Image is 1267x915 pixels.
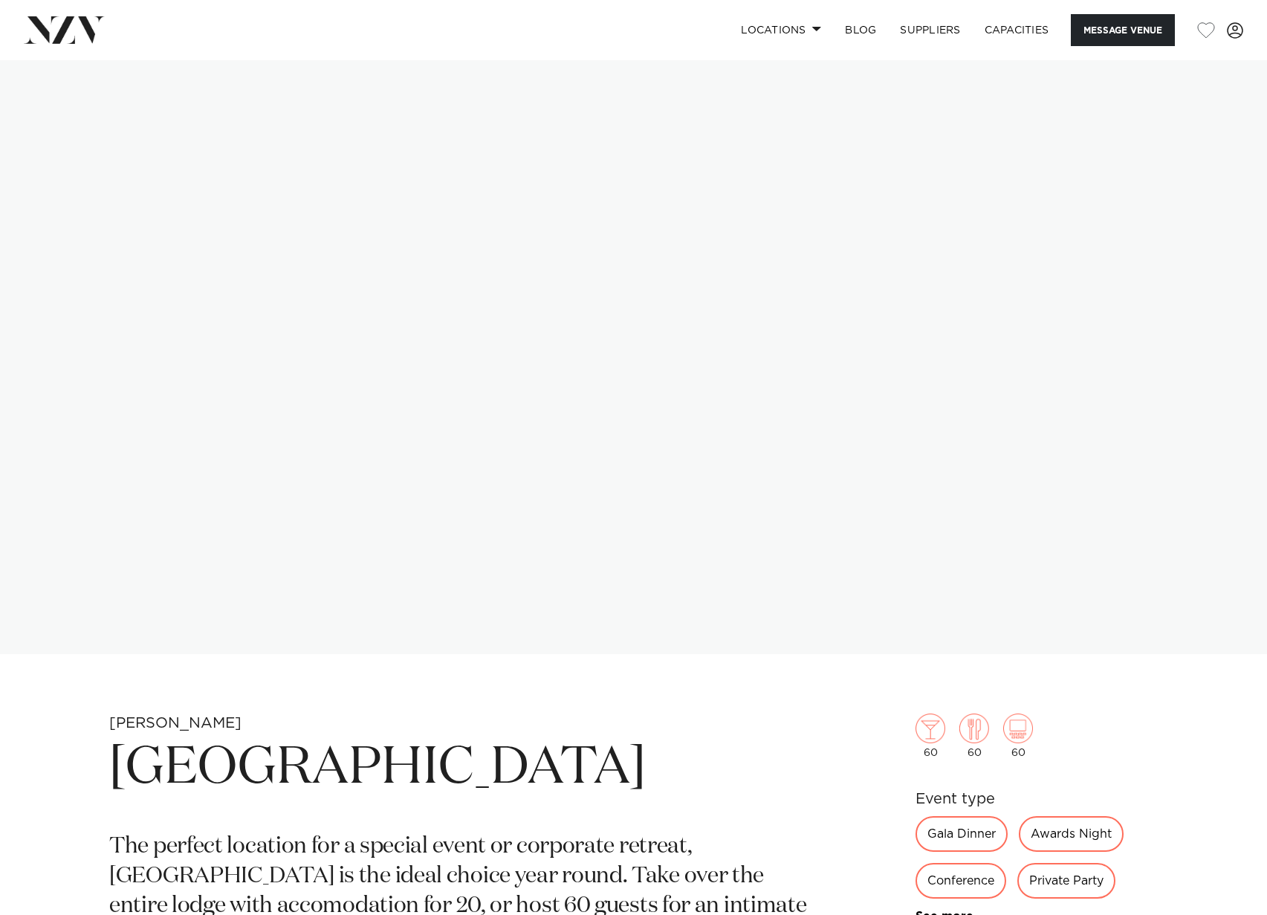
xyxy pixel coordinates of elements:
[959,714,989,743] img: dining.png
[109,734,810,803] h1: [GEOGRAPHIC_DATA]
[1017,863,1115,899] div: Private Party
[1019,816,1124,852] div: Awards Night
[959,714,989,758] div: 60
[1003,714,1033,743] img: theatre.png
[973,14,1061,46] a: Capacities
[916,714,945,758] div: 60
[729,14,833,46] a: Locations
[916,863,1006,899] div: Conference
[1071,14,1175,46] button: Message Venue
[916,816,1008,852] div: Gala Dinner
[109,716,242,731] small: [PERSON_NAME]
[1003,714,1033,758] div: 60
[916,714,945,743] img: cocktail.png
[916,788,1158,810] h6: Event type
[888,14,972,46] a: SUPPLIERS
[833,14,888,46] a: BLOG
[24,16,105,43] img: nzv-logo.png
